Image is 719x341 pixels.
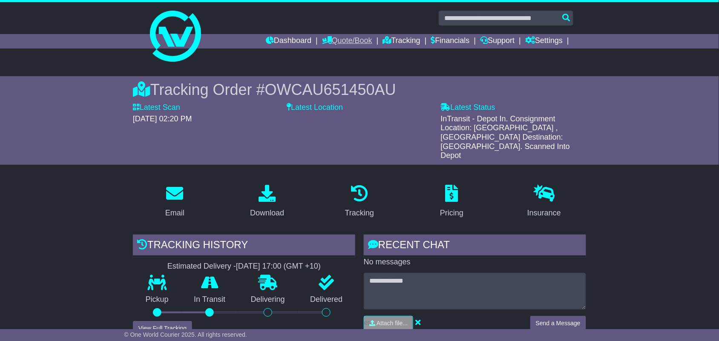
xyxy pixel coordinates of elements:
[250,207,284,219] div: Download
[530,316,586,331] button: Send a Message
[364,235,586,258] div: RECENT CHAT
[133,103,180,112] label: Latest Scan
[522,182,567,222] a: Insurance
[298,295,356,304] p: Delivered
[165,207,184,219] div: Email
[431,34,470,49] a: Financials
[133,80,586,99] div: Tracking Order #
[527,207,561,219] div: Insurance
[383,34,420,49] a: Tracking
[124,331,247,338] span: © One World Courier 2025. All rights reserved.
[266,34,311,49] a: Dashboard
[236,262,321,271] div: [DATE] 17:00 (GMT +10)
[441,115,570,160] span: InTransit - Depot In. Consignment Location: [GEOGRAPHIC_DATA] , [GEOGRAPHIC_DATA] Destination: [G...
[322,34,372,49] a: Quote/Book
[480,34,515,49] a: Support
[339,182,380,222] a: Tracking
[133,235,355,258] div: Tracking history
[265,81,396,98] span: OWCAU651450AU
[440,207,463,219] div: Pricing
[133,321,192,336] button: View Full Tracking
[133,115,192,123] span: [DATE] 02:20 PM
[434,182,469,222] a: Pricing
[160,182,190,222] a: Email
[133,295,181,304] p: Pickup
[181,295,239,304] p: In Transit
[287,103,343,112] label: Latest Location
[364,258,586,267] p: No messages
[244,182,290,222] a: Download
[133,262,355,271] div: Estimated Delivery -
[345,207,374,219] div: Tracking
[441,103,495,112] label: Latest Status
[238,295,298,304] p: Delivering
[525,34,563,49] a: Settings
